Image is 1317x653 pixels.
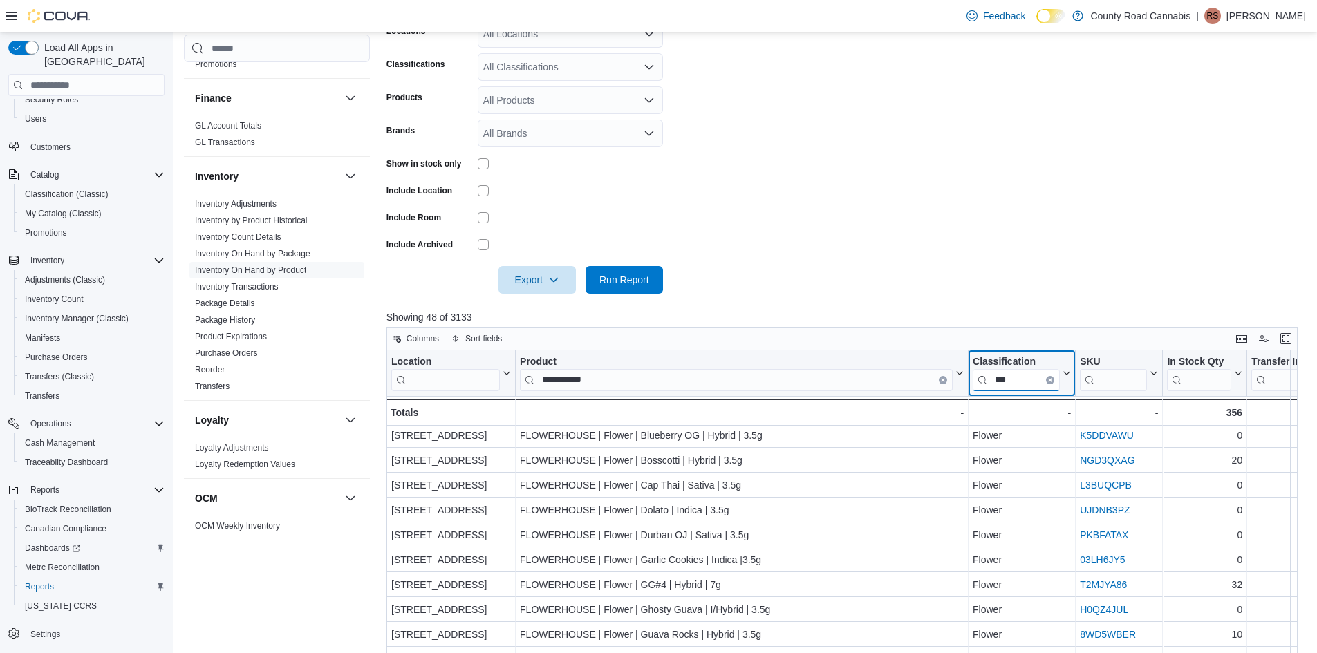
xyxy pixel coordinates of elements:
span: RS [1207,8,1219,24]
span: Users [25,113,46,124]
div: Location [391,356,500,369]
button: Pricing [342,551,359,568]
button: Loyalty [195,413,339,427]
span: Columns [407,333,439,344]
div: 0 [1167,527,1242,543]
div: FLOWERHOUSE | Flower | Bosscotti | Hybrid | 3.5g [520,452,964,469]
span: Inventory [25,252,165,269]
a: Classification (Classic) [19,186,114,202]
span: My Catalog (Classic) [19,205,165,222]
div: SKU URL [1080,356,1147,391]
button: Inventory Count [14,290,170,309]
span: Dashboards [25,542,80,553]
div: Product [520,356,953,391]
button: [US_STATE] CCRS [14,596,170,616]
button: Transfers [14,386,170,406]
div: 10 [1167,626,1242,643]
span: Package History [195,314,255,325]
a: Cash Management [19,435,100,451]
button: Catalog [25,167,64,183]
span: Export [507,266,568,294]
div: FLOWERHOUSE | Flower | Blueberry OG | Hybrid | 3.5g [520,427,964,444]
button: Operations [3,414,170,433]
button: Inventory [195,169,339,183]
span: Reorder [195,364,225,375]
label: Brands [386,125,415,136]
a: Traceabilty Dashboard [19,454,113,471]
div: [STREET_ADDRESS] [391,626,511,643]
span: GL Account Totals [195,120,261,131]
a: Package History [195,315,255,325]
a: Canadian Compliance [19,520,112,537]
div: 20 [1167,452,1242,469]
span: Users [19,111,165,127]
span: Metrc Reconciliation [25,562,100,573]
div: FLOWERHOUSE | Flower | Durban OJ | Sativa | 3.5g [520,527,964,543]
button: Open list of options [644,128,655,139]
div: [STREET_ADDRESS] [391,477,511,493]
button: Inventory Manager (Classic) [14,309,170,328]
button: Catalog [3,165,170,184]
span: Transfers [25,390,59,401]
a: Dashboards [19,540,86,556]
span: Canadian Compliance [19,520,165,537]
a: Inventory by Product Historical [195,216,308,225]
span: Canadian Compliance [25,523,106,534]
div: FLOWERHOUSE | Flower | Dolato | Indica | 3.5g [520,502,964,518]
a: Inventory Manager (Classic) [19,310,134,327]
a: Transfers [195,381,230,391]
button: Export [498,266,576,294]
div: Flower [973,527,1071,543]
img: Cova [28,9,90,23]
button: BioTrack Reconciliation [14,500,170,519]
a: UJDNB3PZ [1080,504,1130,515]
button: Clear input [939,376,947,384]
span: Purchase Orders [195,348,258,359]
button: Reports [25,482,65,498]
button: ProductClear input [520,356,964,391]
button: Reports [14,577,170,596]
span: Transfers [19,388,165,404]
a: Security Roles [19,91,84,108]
a: H0QZ4JUL [1080,604,1128,615]
div: OCM [184,518,370,540]
div: 0 [1167,551,1242,568]
a: Customers [25,139,76,155]
div: FLOWERHOUSE | Flower | Cap Thai | Sativa | 3.5g [520,477,964,493]
div: - [973,404,1071,421]
label: Show in stock only [386,158,462,169]
a: GL Account Totals [195,121,261,131]
div: - [520,404,964,421]
a: GL Transactions [195,138,255,147]
button: Cash Management [14,433,170,453]
div: Inventory [184,196,370,400]
span: Package Details [195,298,255,309]
button: In Stock Qty [1167,356,1242,391]
button: Operations [25,415,77,432]
a: Product Expirations [195,332,267,341]
span: Reports [19,578,165,595]
span: Inventory Count [19,291,165,307]
div: Product [520,356,953,369]
a: 03LH6JY5 [1080,554,1125,565]
button: ClassificationClear input [973,356,1071,391]
span: Traceabilty Dashboard [19,454,165,471]
span: BioTrack Reconciliation [25,504,111,515]
button: Canadian Compliance [14,519,170,538]
span: Traceabilty Dashboard [25,457,108,468]
span: Inventory On Hand by Package [195,248,310,259]
div: Classification [973,356,1060,369]
span: Classification (Classic) [19,186,165,202]
a: Metrc Reconciliation [19,559,105,576]
div: 32 [1167,576,1242,593]
button: Traceabilty Dashboard [14,453,170,472]
div: [STREET_ADDRESS] [391,601,511,618]
a: Inventory Transactions [195,282,279,292]
a: Purchase Orders [19,349,93,366]
button: Transfers (Classic) [14,367,170,386]
span: Inventory Count [25,294,84,305]
h3: Inventory [195,169,239,183]
span: Transfers (Classic) [19,368,165,385]
span: Inventory by Product Historical [195,215,308,226]
span: Loyalty Adjustments [195,442,269,453]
